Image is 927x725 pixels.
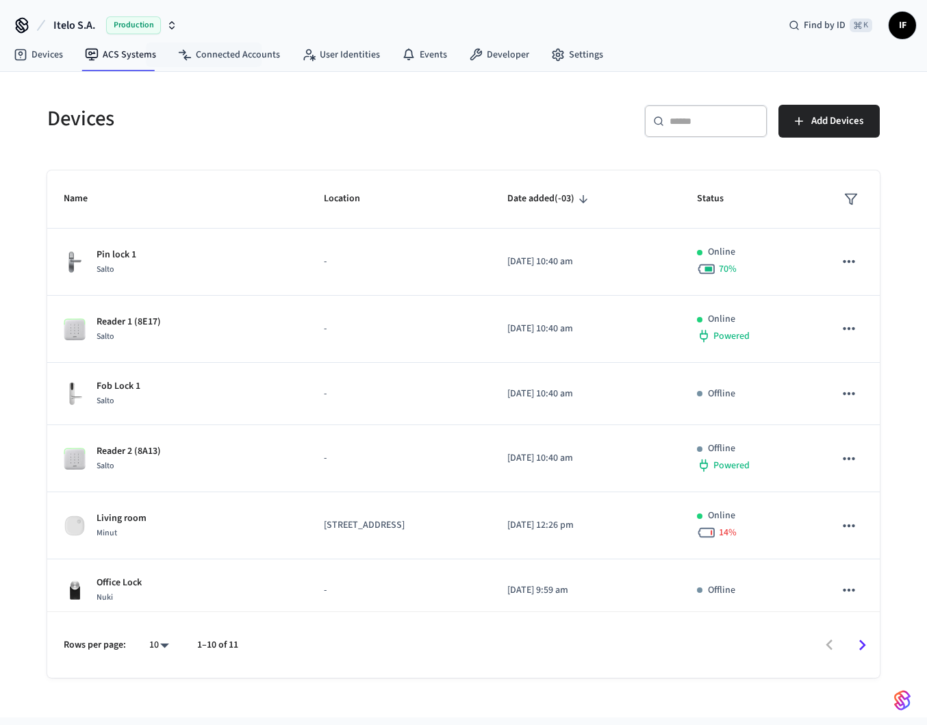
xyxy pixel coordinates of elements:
[291,42,391,67] a: User Identities
[97,527,117,539] span: Minut
[708,312,735,327] p: Online
[713,329,750,343] span: Powered
[324,188,378,209] span: Location
[64,251,86,274] img: salto_escutcheon_pin
[324,451,474,466] p: -
[778,105,880,138] button: Add Devices
[708,442,735,456] p: Offline
[97,592,113,603] span: Nuki
[324,518,474,533] p: [STREET_ADDRESS]
[507,322,664,336] p: [DATE] 10:40 am
[142,635,175,655] div: 10
[890,13,915,38] span: IF
[324,387,474,401] p: -
[540,42,614,67] a: Settings
[97,576,142,590] p: Office Lock
[53,17,95,34] span: Itelo S.A.
[719,526,737,539] span: 14 %
[708,387,735,401] p: Offline
[507,451,664,466] p: [DATE] 10:40 am
[894,689,911,711] img: SeamLogoGradient.69752ec5.svg
[507,583,664,598] p: [DATE] 9:59 am
[97,331,114,342] span: Salto
[507,387,664,401] p: [DATE] 10:40 am
[97,444,161,459] p: Reader 2 (8A13)
[507,188,592,209] span: Date added(-03)
[324,322,474,336] p: -
[708,509,735,523] p: Online
[697,188,741,209] span: Status
[3,42,74,67] a: Devices
[167,42,291,67] a: Connected Accounts
[106,16,161,34] span: Production
[64,448,86,470] img: salto_wallreader_pin
[713,459,750,472] span: Powered
[64,638,126,652] p: Rows per page:
[97,460,114,472] span: Salto
[197,638,238,652] p: 1–10 of 11
[64,318,86,340] img: salto_wallreader_pin
[889,12,916,39] button: IF
[324,583,474,598] p: -
[324,255,474,269] p: -
[47,105,455,133] h5: Devices
[804,18,846,32] span: Find by ID
[708,245,735,259] p: Online
[74,42,167,67] a: ACS Systems
[778,13,883,38] div: Find by ID⌘ K
[391,42,458,67] a: Events
[64,188,105,209] span: Name
[97,395,114,407] span: Salto
[64,579,86,601] img: Nuki Smart Lock 3.0 Pro Black, Front
[97,248,136,262] p: Pin lock 1
[64,515,86,537] img: Minut Sensor
[708,583,735,598] p: Offline
[846,629,878,661] button: Go to next page
[458,42,540,67] a: Developer
[97,315,161,329] p: Reader 1 (8E17)
[97,379,140,394] p: Fob Lock 1
[719,262,737,276] span: 70 %
[97,511,147,526] p: Living room
[811,112,863,130] span: Add Devices
[850,18,872,32] span: ⌘ K
[507,518,664,533] p: [DATE] 12:26 pm
[64,382,86,405] img: salto_escutcheon
[507,255,664,269] p: [DATE] 10:40 am
[97,264,114,275] span: Salto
